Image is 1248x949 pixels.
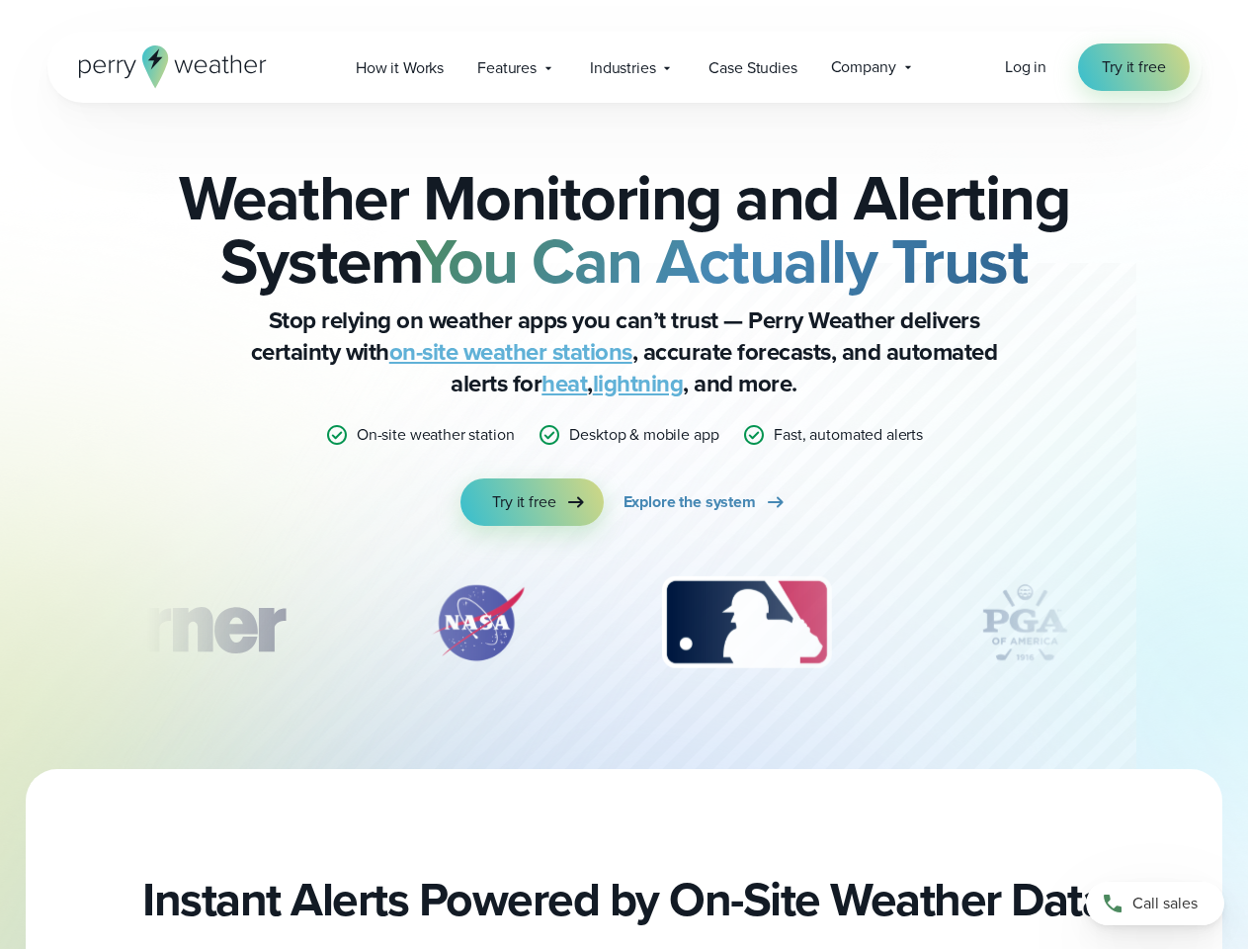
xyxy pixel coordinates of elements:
span: Log in [1005,55,1046,78]
img: PGA.svg [946,573,1104,672]
a: Case Studies [692,47,813,88]
span: Case Studies [708,56,796,80]
a: Explore the system [624,478,788,526]
h2: Instant Alerts Powered by On-Site Weather Data [142,872,1106,927]
span: How it Works [356,56,444,80]
div: slideshow [146,573,1103,682]
span: Try it free [492,490,555,514]
a: Try it free [460,478,603,526]
img: NASA.svg [409,573,547,672]
span: Call sales [1132,892,1198,915]
a: on-site weather stations [389,334,632,370]
img: Turner-Construction_1.svg [33,573,313,672]
div: 2 of 12 [409,573,547,672]
h2: Weather Monitoring and Alerting System [146,166,1103,293]
span: Industries [590,56,655,80]
a: Call sales [1086,882,1224,925]
div: 4 of 12 [946,573,1104,672]
div: 1 of 12 [33,573,313,672]
a: heat [541,366,587,401]
p: Desktop & mobile app [569,423,718,447]
strong: You Can Actually Trust [416,215,1028,307]
img: MLB.svg [642,573,851,672]
a: How it Works [339,47,460,88]
a: Log in [1005,55,1046,79]
span: Company [831,55,896,79]
p: Fast, automated alerts [774,423,923,447]
p: On-site weather station [357,423,515,447]
a: Try it free [1078,43,1189,91]
p: Stop relying on weather apps you can’t trust — Perry Weather delivers certainty with , accurate f... [229,304,1020,399]
span: Try it free [1102,55,1165,79]
div: 3 of 12 [642,573,851,672]
span: Explore the system [624,490,756,514]
span: Features [477,56,537,80]
a: lightning [593,366,684,401]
